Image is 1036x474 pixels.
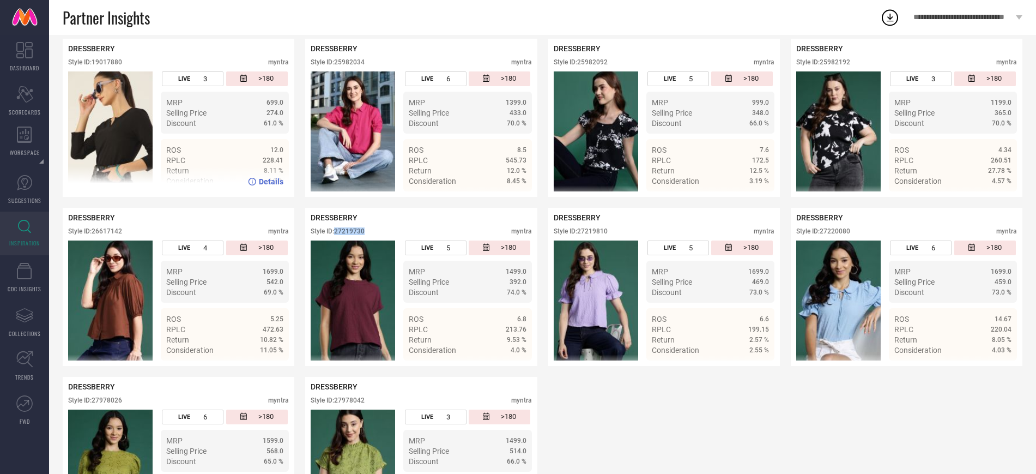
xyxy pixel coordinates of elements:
[652,156,671,165] span: RPLC
[995,109,1011,117] span: 365.0
[268,227,289,235] div: myntra
[226,241,288,255] div: Number of days since the style was first listed on the platform
[752,99,769,106] span: 999.0
[554,227,608,235] div: Style ID: 27219810
[311,71,395,191] div: Click to view image
[749,289,769,296] span: 73.0 %
[421,244,433,251] span: LIVE
[749,167,769,175] span: 12.5 %
[506,157,526,164] span: 545.73
[954,71,1016,86] div: Number of days since the style was first listed on the platform
[166,315,181,323] span: ROS
[711,71,773,86] div: Number of days since the style was first listed on the platform
[507,289,526,296] span: 74.0 %
[491,196,526,205] a: Details
[264,119,283,127] span: 61.0 %
[263,437,283,445] span: 1599.0
[894,146,909,154] span: ROS
[652,335,675,344] span: Return
[68,58,122,66] div: Style ID: 19017880
[752,109,769,117] span: 348.0
[652,146,667,154] span: ROS
[992,177,1011,185] span: 4.57 %
[506,437,526,445] span: 1499.0
[268,397,289,404] div: myntra
[259,365,283,374] span: Details
[992,336,1011,344] span: 8.05 %
[8,196,41,205] span: SUGGESTIONS
[409,278,449,286] span: Selling Price
[507,336,526,344] span: 9.53 %
[748,326,769,333] span: 199.15
[511,58,532,66] div: myntra
[501,412,516,422] span: >180
[894,109,935,117] span: Selling Price
[796,71,881,191] img: Style preview image
[748,268,769,275] span: 1699.0
[796,44,843,53] span: DRESSBERRY
[752,278,769,286] span: 469.0
[166,325,185,334] span: RPLC
[258,74,274,83] span: >180
[9,108,41,116] span: SCORECARDS
[501,74,516,83] span: >180
[409,98,425,107] span: MRP
[992,119,1011,127] span: 70.0 %
[991,326,1011,333] span: 220.04
[506,268,526,275] span: 1499.0
[906,75,918,82] span: LIVE
[652,278,692,286] span: Selling Price
[510,109,526,117] span: 433.0
[409,325,428,334] span: RPLC
[507,177,526,185] span: 8.45 %
[311,58,365,66] div: Style ID: 25982034
[409,177,456,185] span: Consideration
[166,436,183,445] span: MRP
[162,241,223,255] div: Number of days the style has been live on the platform
[166,156,185,165] span: RPLC
[894,325,913,334] span: RPLC
[226,71,288,86] div: Number of days since the style was first listed on the platform
[506,99,526,106] span: 1399.0
[264,458,283,465] span: 65.0 %
[311,397,365,404] div: Style ID: 27978042
[689,244,693,252] span: 5
[995,315,1011,323] span: 14.67
[689,75,693,83] span: 5
[894,278,935,286] span: Selling Price
[752,157,769,164] span: 172.5
[517,315,526,323] span: 6.8
[796,241,881,361] div: Click to view image
[409,119,439,128] span: Discount
[311,241,395,361] img: Style preview image
[664,244,676,251] span: LIVE
[502,365,526,374] span: Details
[501,243,516,253] span: >180
[266,447,283,455] span: 568.0
[446,75,450,83] span: 6
[647,71,709,86] div: Number of days the style has been live on the platform
[743,74,759,83] span: >180
[931,75,935,83] span: 3
[469,410,530,424] div: Number of days since the style was first listed on the platform
[166,335,189,344] span: Return
[264,289,283,296] span: 69.0 %
[754,58,774,66] div: myntra
[890,71,952,86] div: Number of days the style has been live on the platform
[266,109,283,117] span: 274.0
[744,196,769,205] span: Details
[647,241,709,255] div: Number of days the style has been live on the platform
[664,75,676,82] span: LIVE
[68,71,153,191] div: Click to view image
[166,146,181,154] span: ROS
[652,119,682,128] span: Discount
[652,288,682,297] span: Discount
[166,98,183,107] span: MRP
[652,166,675,175] span: Return
[894,166,917,175] span: Return
[894,98,911,107] span: MRP
[754,227,774,235] div: myntra
[796,213,843,222] span: DRESSBERRY
[991,268,1011,275] span: 1699.0
[652,177,699,185] span: Consideration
